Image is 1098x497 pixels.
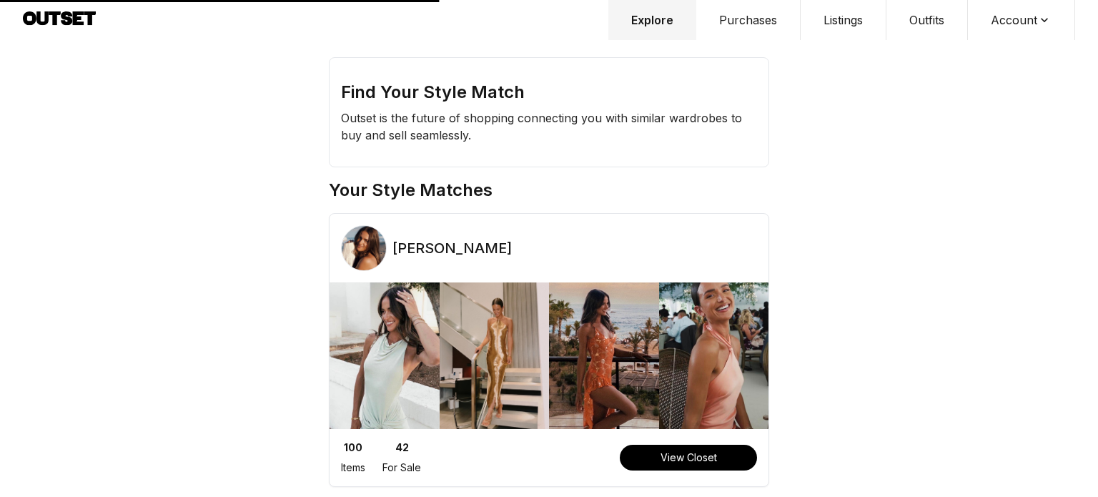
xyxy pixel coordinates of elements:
button: View Closet [620,445,757,471]
h3: [PERSON_NAME] [392,238,512,258]
img: Top Outfit [659,282,769,429]
div: 100 [344,441,362,455]
img: Profile Picture [342,226,386,270]
img: Top Outfit [440,282,550,429]
h2: Find Your Style Match [341,81,757,104]
a: Profile Picture[PERSON_NAME]Top OutfitTop OutfitTop OutfitTop Outfit100Items42For SaleView Closet [329,213,769,487]
div: 42 [395,441,409,455]
div: Outset is the future of shopping connecting you with similar wardrobes to buy and sell seamlessly. [341,104,757,144]
h2: Your Style Matches [329,179,769,202]
img: Top Outfit [330,282,440,429]
div: Items [341,461,365,475]
div: For Sale [382,461,421,475]
img: Top Outfit [549,282,659,429]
